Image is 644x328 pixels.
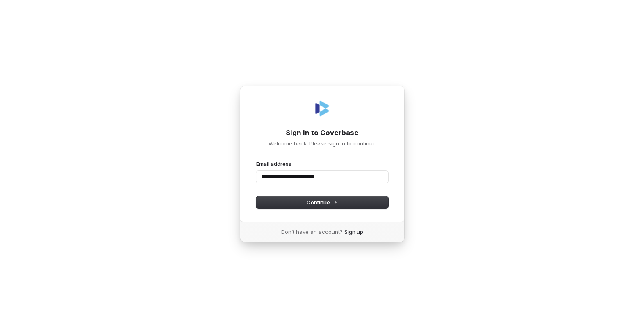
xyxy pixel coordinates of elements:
[312,99,332,118] img: Coverbase
[307,199,337,206] span: Continue
[256,160,291,167] label: Email address
[344,228,363,235] a: Sign up
[281,228,343,235] span: Don’t have an account?
[256,128,388,138] h1: Sign in to Coverbase
[256,196,388,208] button: Continue
[256,140,388,147] p: Welcome back! Please sign in to continue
